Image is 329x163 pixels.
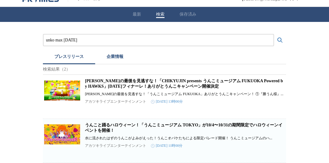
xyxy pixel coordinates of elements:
p: 検索結果（2） [43,64,286,75]
time: [DATE] 13時00分 [151,99,183,104]
p: 水に流されたはずのうんこがよみがえった！うんこオバケたちによる限定パレード開催！ うんこミュージアムのハ... [85,136,285,141]
input: プレスリリースおよび企業を検索する [46,37,271,44]
button: 検索する [274,34,286,46]
button: 検索 [156,12,164,17]
a: うんこと踊るハロウィーン！「うんこミュージアム TOKYO」が10/4〜10/31の期間限定でハロウィーンイベントを開催！ [85,123,282,133]
time: [DATE] 11時00分 [151,143,183,148]
p: アカツキライブエンターテインメント [85,143,146,148]
a: [PERSON_NAME]の最後を⾒逃すな！「CHIKYUJIN presents うんこミュージアム FUKUOKA Powered by HAWKS」[DATE]フィナーレ！ありがとうんこキ... [85,79,283,89]
button: 企業情報 [95,51,135,64]
p: [PERSON_NAME]の最後を見逃すな！「うんこミュージアム FUKUOKA」ありがとうんこキャンペーン！ ①『勝うん様』... [85,92,285,97]
p: アカツキライブエンターテインメント [85,99,146,104]
button: プレスリリース [43,51,95,64]
img: 福岡うんこの最後を⾒逃すな！「CHIKYUJIN presents うんこミュージアム FUKUOKA Powered by HAWKS」10/24(日)フィナーレ！ありがとうんこキャンペーン開催決定 [44,78,80,102]
img: うんこと踊るハロウィーン！「うんこミュージアム TOKYO」が10/4〜10/31の期間限定でハロウィーンイベントを開催！ [44,122,80,146]
button: 保存済み [180,12,196,17]
button: 最新 [133,12,141,17]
